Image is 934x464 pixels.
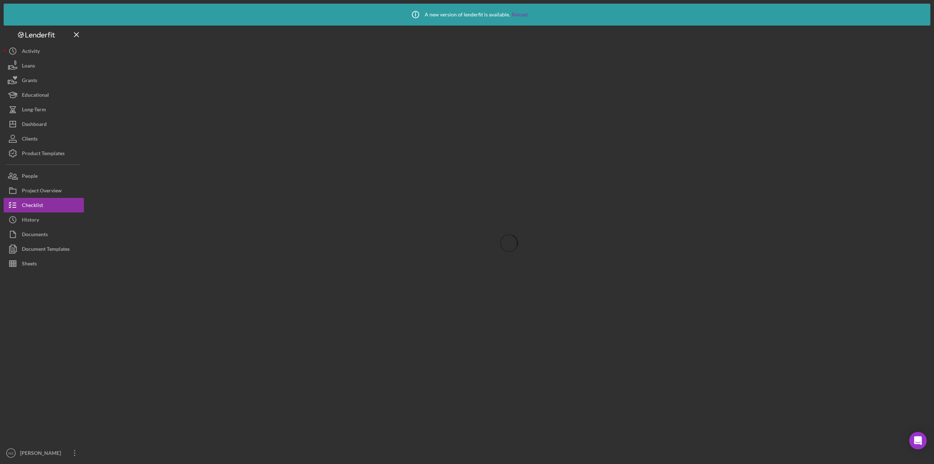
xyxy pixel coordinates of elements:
button: Product Templates [4,146,84,161]
button: Activity [4,44,84,58]
button: Long-Term [4,102,84,117]
div: Educational [22,88,49,104]
button: Clients [4,131,84,146]
div: Documents [22,227,48,243]
div: Document Templates [22,242,70,258]
button: Loans [4,58,84,73]
div: A new version of lenderfit is available. [406,5,528,24]
div: Grants [22,73,37,89]
button: NG[PERSON_NAME] [4,446,84,460]
div: History [22,212,39,229]
div: Dashboard [22,117,47,133]
button: Checklist [4,198,84,212]
button: Project Overview [4,183,84,198]
text: NG [8,451,13,455]
div: Loans [22,58,35,75]
div: Activity [22,44,40,60]
button: Grants [4,73,84,88]
button: Dashboard [4,117,84,131]
a: Reload [512,12,528,18]
div: Product Templates [22,146,65,162]
div: Clients [22,131,38,148]
button: Educational [4,88,84,102]
div: Long-Term [22,102,46,119]
button: Sheets [4,256,84,271]
button: Documents [4,227,84,242]
div: People [22,169,38,185]
div: [PERSON_NAME] [18,446,66,462]
div: Open Intercom Messenger [909,432,927,449]
button: History [4,212,84,227]
div: Checklist [22,198,43,214]
div: Sheets [22,256,37,273]
button: People [4,169,84,183]
div: Project Overview [22,183,62,200]
button: Document Templates [4,242,84,256]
